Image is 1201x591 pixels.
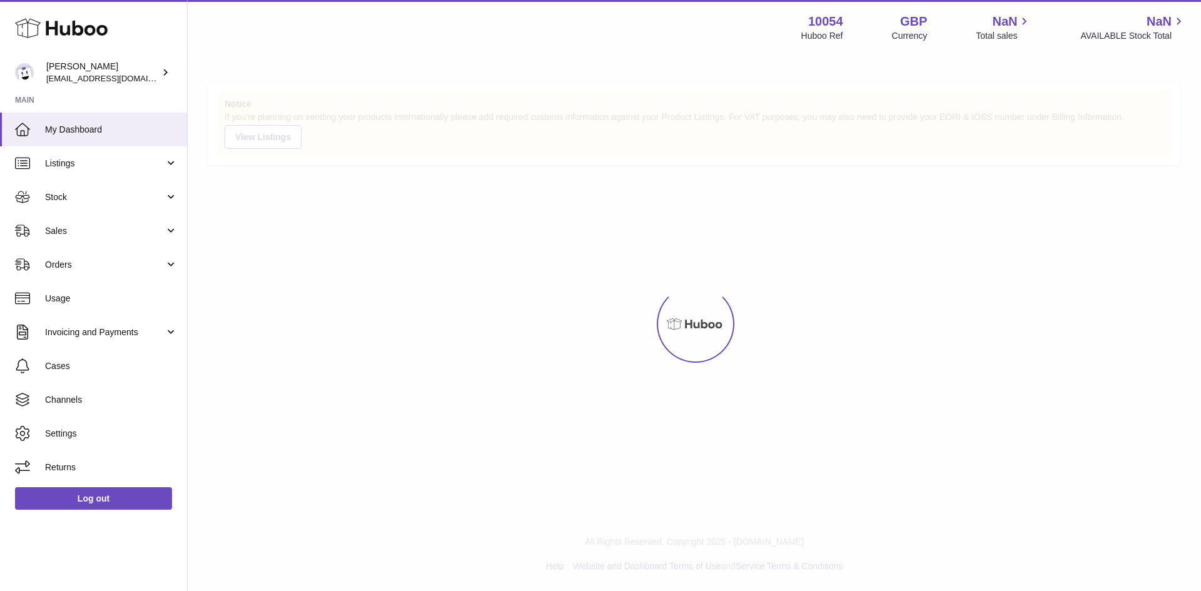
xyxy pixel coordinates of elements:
[801,30,843,42] div: Huboo Ref
[45,158,165,169] span: Listings
[45,191,165,203] span: Stock
[1147,13,1172,30] span: NaN
[976,30,1031,42] span: Total sales
[45,225,165,237] span: Sales
[892,30,928,42] div: Currency
[46,61,159,84] div: [PERSON_NAME]
[15,487,172,510] a: Log out
[1080,30,1186,42] span: AVAILABLE Stock Total
[992,13,1017,30] span: NaN
[900,13,927,30] strong: GBP
[45,124,178,136] span: My Dashboard
[45,293,178,305] span: Usage
[45,360,178,372] span: Cases
[45,259,165,271] span: Orders
[45,428,178,440] span: Settings
[976,13,1031,42] a: NaN Total sales
[45,394,178,406] span: Channels
[1080,13,1186,42] a: NaN AVAILABLE Stock Total
[15,63,34,82] img: internalAdmin-10054@internal.huboo.com
[45,462,178,473] span: Returns
[808,13,843,30] strong: 10054
[46,73,184,83] span: [EMAIL_ADDRESS][DOMAIN_NAME]
[45,326,165,338] span: Invoicing and Payments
